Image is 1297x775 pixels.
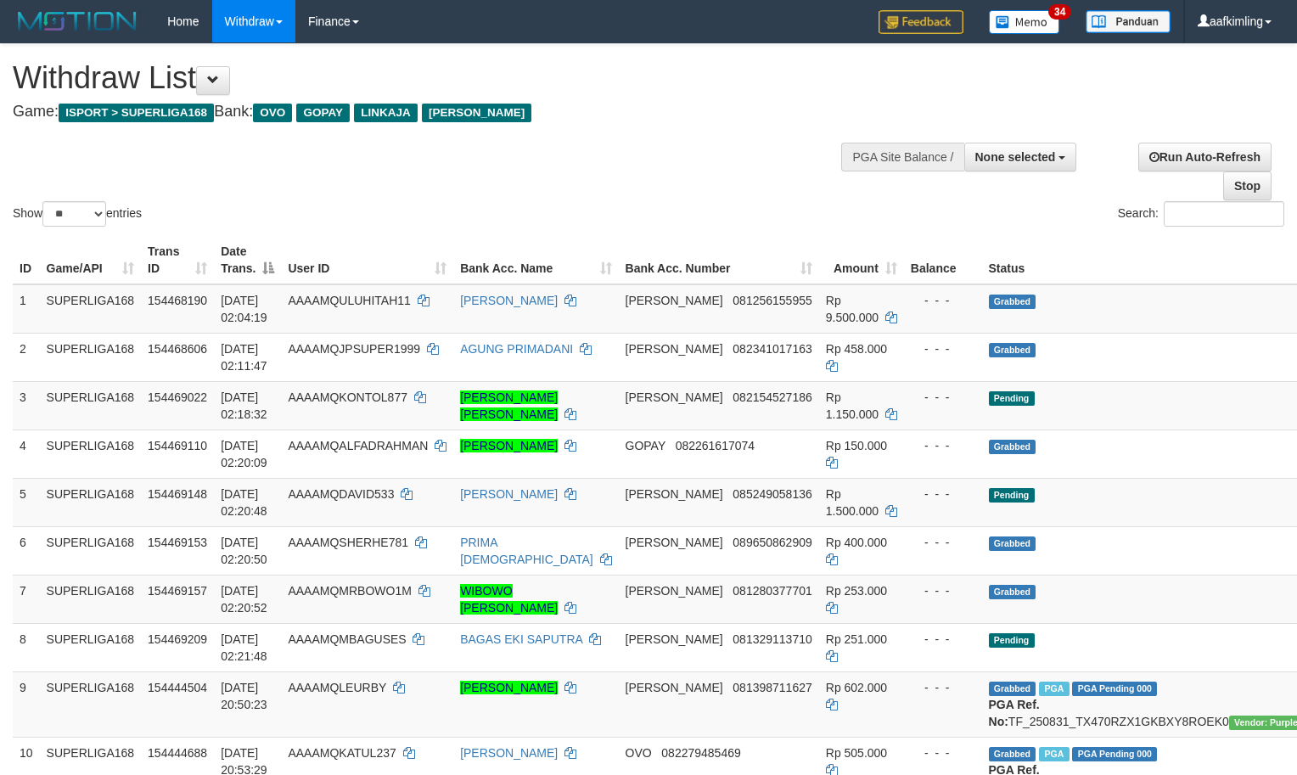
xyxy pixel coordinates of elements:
[911,292,975,309] div: - - -
[40,671,142,737] td: SUPERLIGA168
[288,632,406,646] span: AAAAMQMBAGUSES
[148,342,207,356] span: 154468606
[879,10,963,34] img: Feedback.jpg
[460,746,558,760] a: [PERSON_NAME]
[733,294,811,307] span: Copy 081256155955 to clipboard
[1048,4,1071,20] span: 34
[911,744,975,761] div: - - -
[141,236,214,284] th: Trans ID: activate to sort column ascending
[826,487,879,518] span: Rp 1.500.000
[40,284,142,334] td: SUPERLIGA168
[989,698,1040,728] b: PGA Ref. No:
[288,681,386,694] span: AAAAMQLEURBY
[13,575,40,623] td: 7
[40,478,142,526] td: SUPERLIGA168
[975,150,1056,164] span: None selected
[733,584,811,598] span: Copy 081280377701 to clipboard
[911,340,975,357] div: - - -
[1138,143,1272,171] a: Run Auto-Refresh
[911,486,975,503] div: - - -
[676,439,755,452] span: Copy 082261617074 to clipboard
[989,488,1035,503] span: Pending
[989,585,1036,599] span: Grabbed
[221,584,267,615] span: [DATE] 02:20:52
[911,534,975,551] div: - - -
[826,390,879,421] span: Rp 1.150.000
[460,487,558,501] a: [PERSON_NAME]
[221,487,267,518] span: [DATE] 02:20:48
[989,343,1036,357] span: Grabbed
[626,632,723,646] span: [PERSON_NAME]
[422,104,531,122] span: [PERSON_NAME]
[989,536,1036,551] span: Grabbed
[819,236,904,284] th: Amount: activate to sort column ascending
[42,201,106,227] select: Showentries
[619,236,819,284] th: Bank Acc. Number: activate to sort column ascending
[626,536,723,549] span: [PERSON_NAME]
[148,294,207,307] span: 154468190
[40,333,142,381] td: SUPERLIGA168
[826,439,887,452] span: Rp 150.000
[288,584,411,598] span: AAAAMQMRBOWO1M
[148,746,207,760] span: 154444688
[733,342,811,356] span: Copy 082341017163 to clipboard
[288,536,408,549] span: AAAAMQSHERHE781
[288,294,410,307] span: AAAAMQULUHITAH11
[826,746,887,760] span: Rp 505.000
[826,342,887,356] span: Rp 458.000
[460,342,573,356] a: AGUNG PRIMADANI
[288,342,420,356] span: AAAAMQJPSUPER1999
[13,236,40,284] th: ID
[626,487,723,501] span: [PERSON_NAME]
[221,632,267,663] span: [DATE] 02:21:48
[733,681,811,694] span: Copy 081398711627 to clipboard
[826,536,887,549] span: Rp 400.000
[626,439,665,452] span: GOPAY
[841,143,963,171] div: PGA Site Balance /
[460,584,558,615] a: WIBOWO [PERSON_NAME]
[13,284,40,334] td: 1
[989,391,1035,406] span: Pending
[13,381,40,430] td: 3
[148,681,207,694] span: 154444504
[13,8,142,34] img: MOTION_logo.png
[221,390,267,421] span: [DATE] 02:18:32
[221,681,267,711] span: [DATE] 20:50:23
[989,295,1036,309] span: Grabbed
[911,582,975,599] div: - - -
[13,623,40,671] td: 8
[40,575,142,623] td: SUPERLIGA168
[13,526,40,575] td: 6
[989,633,1035,648] span: Pending
[626,681,723,694] span: [PERSON_NAME]
[904,236,982,284] th: Balance
[911,631,975,648] div: - - -
[214,236,281,284] th: Date Trans.: activate to sort column descending
[148,584,207,598] span: 154469157
[460,536,593,566] a: PRIMA [DEMOGRAPHIC_DATA]
[40,236,142,284] th: Game/API: activate to sort column ascending
[148,487,207,501] span: 154469148
[221,342,267,373] span: [DATE] 02:11:47
[460,439,558,452] a: [PERSON_NAME]
[1072,682,1157,696] span: PGA Pending
[288,390,407,404] span: AAAAMQKONTOL877
[1086,10,1171,33] img: panduan.png
[59,104,214,122] span: ISPORT > SUPERLIGA168
[626,746,652,760] span: OVO
[13,104,848,121] h4: Game: Bank:
[826,294,879,324] span: Rp 9.500.000
[826,681,887,694] span: Rp 602.000
[826,632,887,646] span: Rp 251.000
[453,236,618,284] th: Bank Acc. Name: activate to sort column ascending
[989,747,1036,761] span: Grabbed
[626,584,723,598] span: [PERSON_NAME]
[733,536,811,549] span: Copy 089650862909 to clipboard
[1039,747,1069,761] span: Marked by aafsoycanthlai
[13,430,40,478] td: 4
[354,104,418,122] span: LINKAJA
[148,390,207,404] span: 154469022
[626,342,723,356] span: [PERSON_NAME]
[288,439,428,452] span: AAAAMQALFADRAHMAN
[221,439,267,469] span: [DATE] 02:20:09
